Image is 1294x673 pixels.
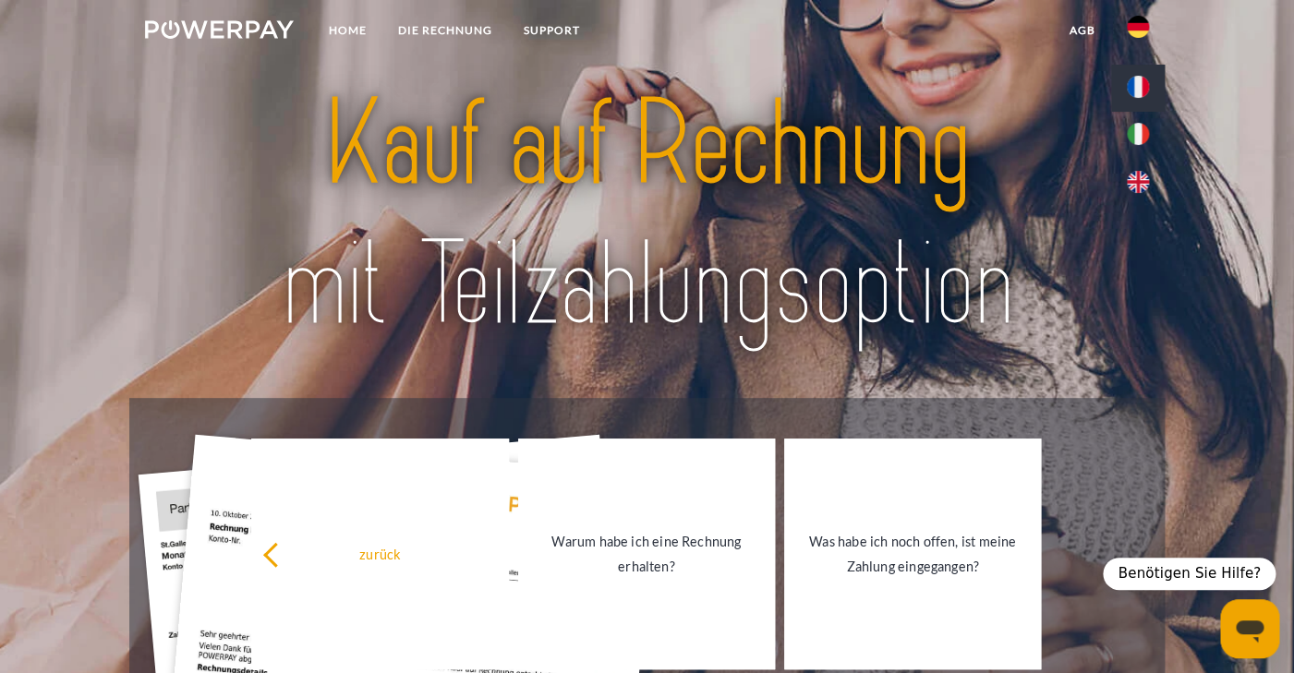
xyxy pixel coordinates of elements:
[313,14,382,47] a: Home
[508,14,596,47] a: SUPPORT
[145,20,294,39] img: logo-powerpay-white.svg
[1103,558,1276,590] div: Benötigen Sie Hilfe?
[1127,171,1149,193] img: en
[1054,14,1111,47] a: agb
[1127,76,1149,98] img: fr
[529,529,764,579] div: Warum habe ich eine Rechnung erhalten?
[784,439,1041,669] a: Was habe ich noch offen, ist meine Zahlung eingegangen?
[1220,599,1279,658] iframe: Schaltfläche zum Öffnen des Messaging-Fensters; Konversation läuft
[795,529,1030,579] div: Was habe ich noch offen, ist meine Zahlung eingegangen?
[382,14,508,47] a: DIE RECHNUNG
[1127,123,1149,145] img: it
[1127,16,1149,38] img: de
[262,541,497,566] div: zurück
[195,67,1100,362] img: title-powerpay_de.svg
